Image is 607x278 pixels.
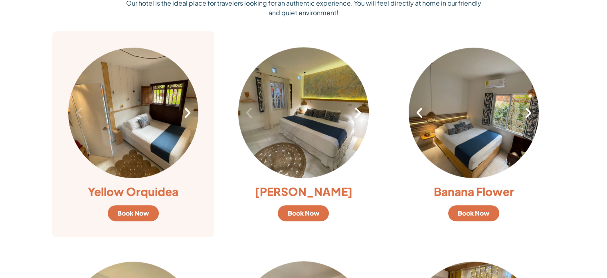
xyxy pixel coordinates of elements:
[72,106,86,120] div: Previous slide
[409,47,539,178] div: 2 / 7
[351,106,365,120] div: Next slide
[413,106,426,120] div: Previous slide
[238,47,369,178] div: 1 / 7
[181,106,194,120] div: Next slide
[117,210,149,216] span: Book Now
[68,186,199,197] h3: Yellow Orquidea
[521,106,535,120] div: Next slide
[238,186,369,197] h3: [PERSON_NAME]
[458,210,490,216] span: Book Now
[242,106,256,120] div: Previous slide
[448,205,499,221] a: Book Now
[409,186,539,197] h3: Banana Flower
[287,210,319,216] span: Book Now
[68,47,199,178] div: 1 / 8
[278,205,329,221] a: Book Now
[108,205,159,221] a: Book Now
